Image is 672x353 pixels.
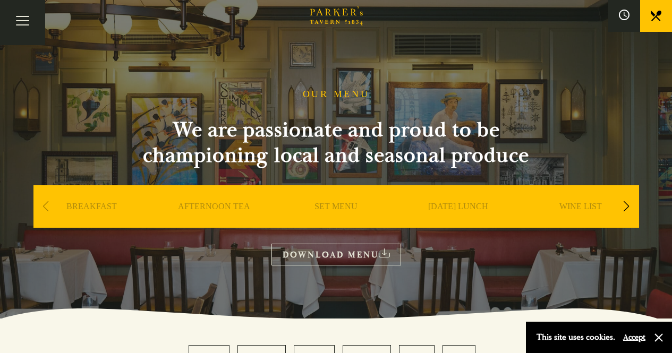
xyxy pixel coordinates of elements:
[271,244,401,265] a: DOWNLOAD MENU
[278,185,395,260] div: 3 / 9
[400,185,517,260] div: 4 / 9
[623,332,645,342] button: Accept
[178,201,250,244] a: AFTERNOON TEA
[428,201,488,244] a: [DATE] LUNCH
[124,117,549,168] h2: We are passionate and proud to be championing local and seasonal produce
[303,89,370,100] h1: OUR MENU
[559,201,602,244] a: WINE LIST
[33,185,150,260] div: 1 / 9
[522,185,639,260] div: 5 / 9
[619,195,634,218] div: Next slide
[537,330,615,345] p: This site uses cookies.
[314,201,358,244] a: SET MENU
[39,195,53,218] div: Previous slide
[653,332,664,343] button: Close and accept
[66,201,117,244] a: BREAKFAST
[156,185,273,260] div: 2 / 9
